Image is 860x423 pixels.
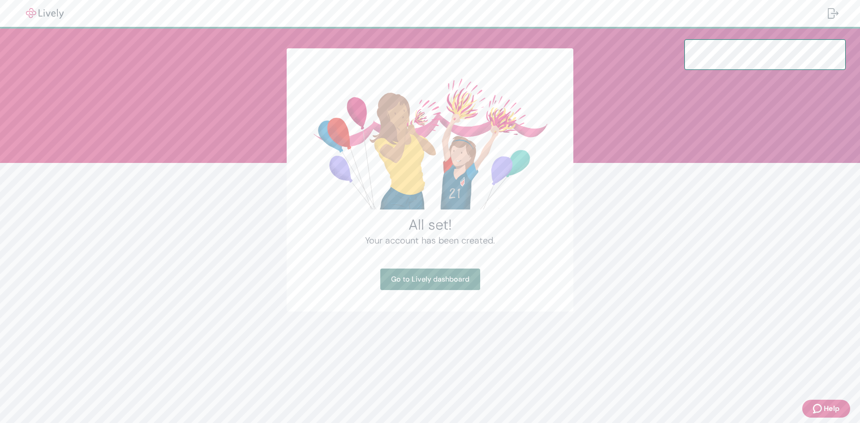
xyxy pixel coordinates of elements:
a: Go to Lively dashboard [380,269,480,290]
img: Lively [20,8,70,19]
svg: Zendesk support icon [813,403,824,414]
h4: Your account has been created. [308,234,552,247]
h2: All set! [308,216,552,234]
button: Zendesk support iconHelp [802,400,850,418]
button: Log out [821,3,846,24]
span: Help [824,403,839,414]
